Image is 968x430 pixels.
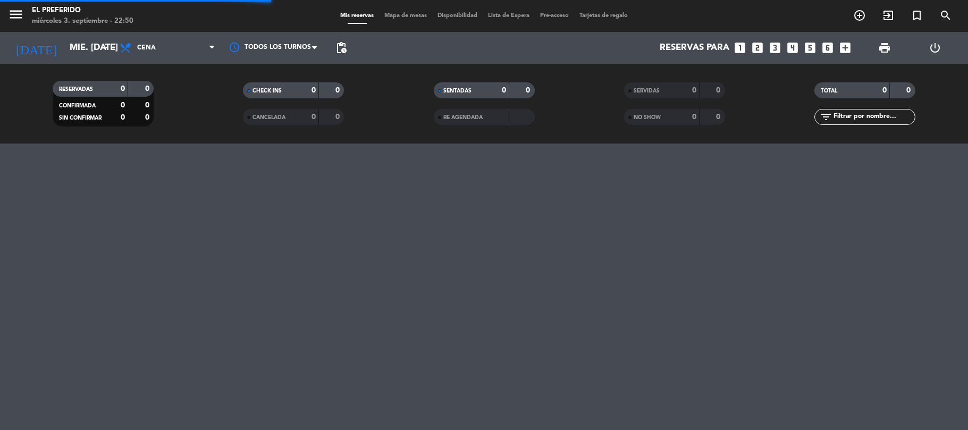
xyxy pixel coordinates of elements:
[634,115,661,120] span: NO SHOW
[335,13,379,19] span: Mis reservas
[882,87,887,94] strong: 0
[929,41,941,54] i: power_settings_new
[432,13,483,19] span: Disponibilidad
[820,111,832,123] i: filter_list
[145,114,151,121] strong: 0
[821,88,837,94] span: TOTAL
[483,13,535,19] span: Lista de Espera
[59,87,93,92] span: RESERVADAS
[121,114,125,121] strong: 0
[99,41,112,54] i: arrow_drop_down
[32,5,133,16] div: El Preferido
[443,88,472,94] span: SENTADAS
[312,87,316,94] strong: 0
[145,102,151,109] strong: 0
[733,41,747,55] i: looks_one
[692,113,696,121] strong: 0
[145,85,151,92] strong: 0
[716,113,722,121] strong: 0
[8,36,64,60] i: [DATE]
[121,102,125,109] strong: 0
[911,9,923,22] i: turned_in_not
[59,115,102,121] span: SIN CONFIRMAR
[878,41,891,54] span: print
[8,6,24,22] i: menu
[786,41,799,55] i: looks_4
[838,41,852,55] i: add_box
[660,43,729,53] span: Reservas para
[335,87,342,94] strong: 0
[379,13,432,19] span: Mapa de mesas
[121,85,125,92] strong: 0
[252,115,285,120] span: CANCELADA
[526,87,532,94] strong: 0
[59,103,96,108] span: CONFIRMADA
[910,32,960,64] div: LOG OUT
[716,87,722,94] strong: 0
[574,13,633,19] span: Tarjetas de regalo
[692,87,696,94] strong: 0
[853,9,866,22] i: add_circle_outline
[832,111,915,123] input: Filtrar por nombre...
[443,115,483,120] span: RE AGENDADA
[939,9,952,22] i: search
[751,41,764,55] i: looks_two
[252,88,282,94] span: CHECK INS
[335,113,342,121] strong: 0
[906,87,913,94] strong: 0
[803,41,817,55] i: looks_5
[535,13,574,19] span: Pre-acceso
[502,87,506,94] strong: 0
[8,6,24,26] button: menu
[32,16,133,27] div: miércoles 3. septiembre - 22:50
[312,113,316,121] strong: 0
[634,88,660,94] span: SERVIDAS
[821,41,835,55] i: looks_6
[768,41,782,55] i: looks_3
[882,9,895,22] i: exit_to_app
[137,44,156,52] span: Cena
[335,41,348,54] span: pending_actions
